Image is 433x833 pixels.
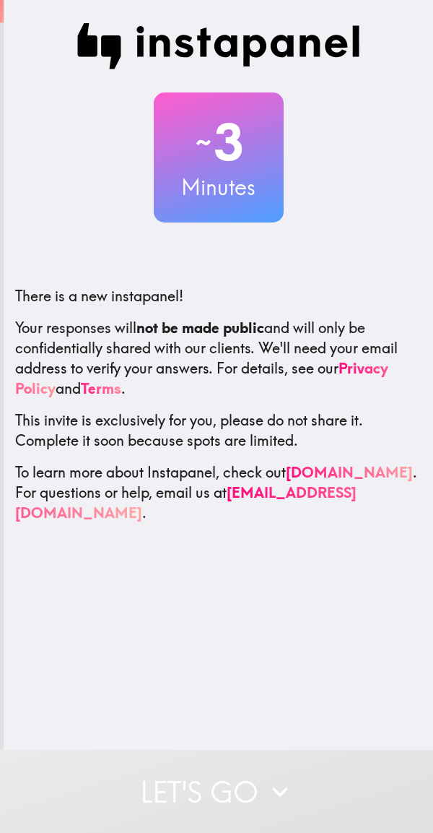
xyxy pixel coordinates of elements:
[15,483,357,522] a: [EMAIL_ADDRESS][DOMAIN_NAME]
[15,462,421,523] p: To learn more about Instapanel, check out . For questions or help, email us at .
[81,379,121,397] a: Terms
[136,319,264,337] b: not be made public
[154,172,284,202] h3: Minutes
[193,121,214,164] span: ~
[15,287,183,305] span: There is a new instapanel!
[15,318,421,399] p: Your responses will and will only be confidentially shared with our clients. We'll need your emai...
[154,113,284,172] h2: 3
[15,359,388,397] a: Privacy Policy
[286,463,413,481] a: [DOMAIN_NAME]
[77,23,360,69] img: Instapanel
[15,410,421,451] p: This invite is exclusively for you, please do not share it. Complete it soon because spots are li...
